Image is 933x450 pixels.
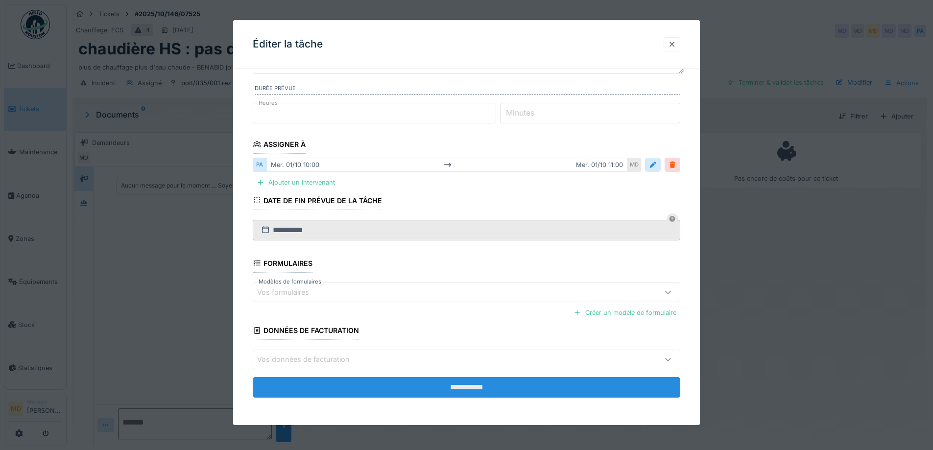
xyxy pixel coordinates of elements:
label: Modèles de formulaires [257,278,323,286]
h3: Éditer la tâche [253,38,323,50]
label: Durée prévue [255,85,680,95]
div: mer. 01/10 10:00 mer. 01/10 11:00 [266,158,627,172]
div: Créer un modèle de formulaire [570,306,680,319]
div: Vos données de facturation [257,355,363,365]
div: Ajouter un intervenant [253,176,339,189]
div: Vos formulaires [257,287,323,298]
div: Date de fin prévue de la tâche [253,193,382,210]
label: Heures [257,99,280,107]
div: MD [627,158,641,172]
label: Minutes [504,107,536,119]
div: Données de facturation [253,323,359,340]
div: PA [253,158,266,172]
div: Assigner à [253,137,306,154]
div: Formulaires [253,256,312,273]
